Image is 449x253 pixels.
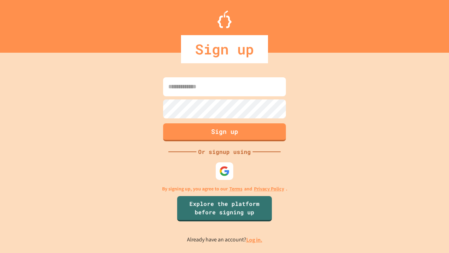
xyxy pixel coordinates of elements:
[246,236,262,244] a: Log in.
[391,194,442,224] iframe: chat widget
[162,185,287,193] p: By signing up, you agree to our and .
[187,235,262,244] p: Already have an account?
[219,166,230,176] img: google-icon.svg
[217,11,232,28] img: Logo.svg
[177,196,272,221] a: Explore the platform before signing up
[420,225,442,246] iframe: chat widget
[229,185,242,193] a: Terms
[254,185,284,193] a: Privacy Policy
[163,123,286,141] button: Sign up
[196,148,253,156] div: Or signup using
[181,35,268,63] div: Sign up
